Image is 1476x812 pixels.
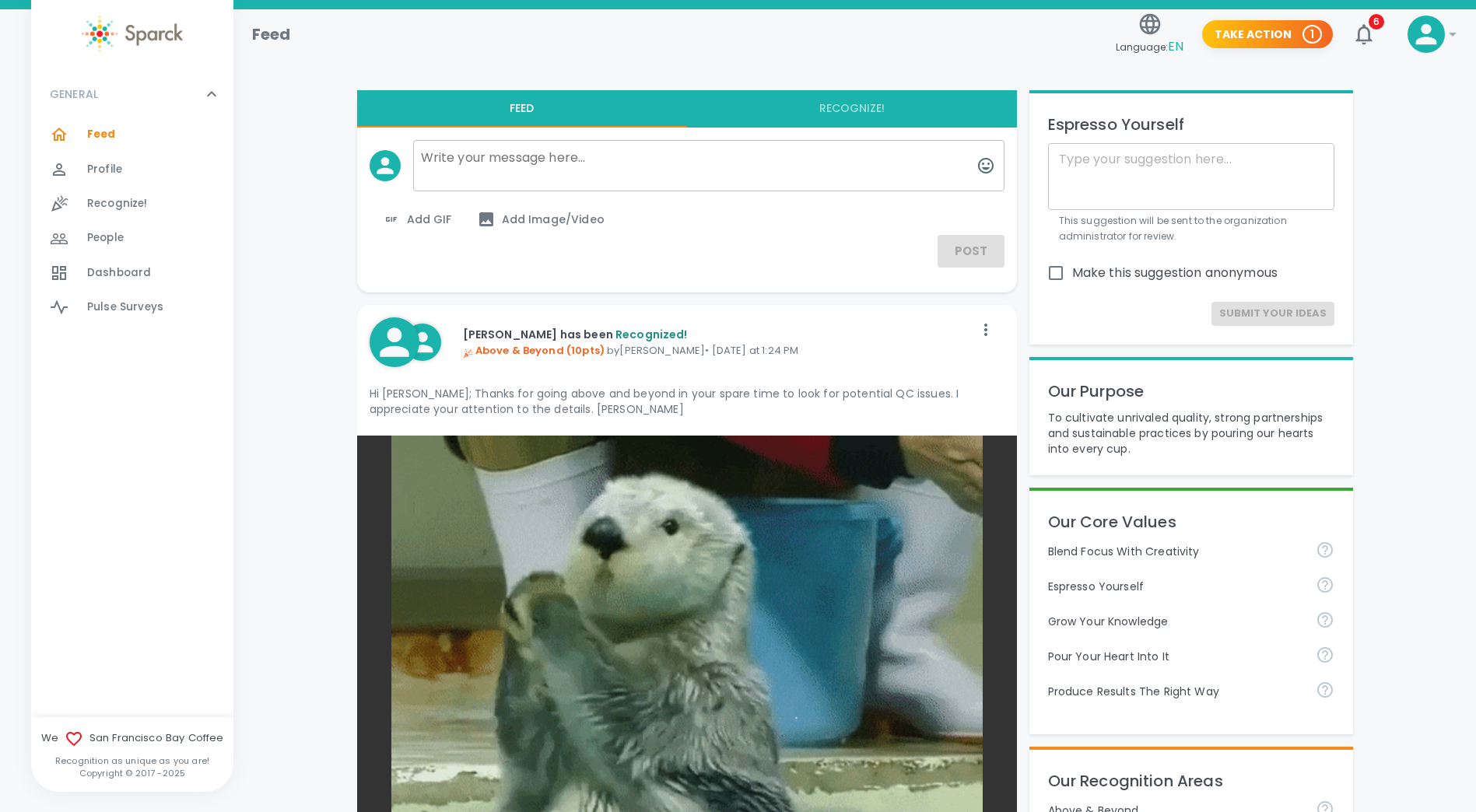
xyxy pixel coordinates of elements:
[31,187,233,221] a: Recognize!
[31,117,233,152] a: Feed
[1072,264,1278,282] span: Make this suggestion anonymous
[357,90,1017,128] div: interaction tabs
[1048,410,1334,457] p: To cultivate unrivaled quality, strong partnerships and sustainable practices by pouring our hear...
[31,16,233,52] a: Sparck logo
[1316,681,1334,699] svg: Find success working together and doing the right thing
[1202,20,1333,49] button: Take Action 1
[1048,684,1303,699] p: Produce Results The Right Way
[1048,544,1303,559] p: Blend Focus With Creativity
[31,754,233,767] p: Recognition as unique as you are!
[87,127,116,142] span: Feed
[87,299,163,315] span: Pulse Surveys
[1369,14,1384,30] span: 6
[1048,768,1334,793] p: Our Recognition Areas
[1316,611,1334,629] svg: Follow your curiosity and learn together
[687,90,1017,128] button: Recognize!
[31,290,233,324] a: Pulse Surveys
[87,196,148,212] span: Recognize!
[463,343,605,358] span: Above & Beyond (10pts)
[477,210,605,229] span: Add Image/Video
[1048,614,1303,629] p: Grow Your Knowledge
[31,117,233,331] div: GENERAL
[31,256,233,290] a: Dashboard
[252,22,291,47] h1: Feed
[1048,649,1303,664] p: Pour Your Heart Into It
[31,767,233,779] p: Copyright © 2017 - 2025
[31,730,233,748] span: We San Francisco Bay Coffee
[82,16,183,52] img: Sparck logo
[1048,112,1334,137] p: Espresso Yourself
[31,71,233,117] div: GENERAL
[357,90,687,128] button: Feed
[463,327,973,342] p: [PERSON_NAME] has been
[31,221,233,255] a: People
[87,230,124,246] span: People
[1345,16,1383,53] button: 6
[370,386,1004,417] p: Hi [PERSON_NAME]; Thanks for going above and beyond in your spare time to look for potential QC i...
[615,327,688,342] span: Recognized!
[50,86,98,102] p: GENERAL
[87,265,151,281] span: Dashboard
[1168,37,1183,55] span: EN
[1316,541,1334,559] svg: Achieve goals today and innovate for tomorrow
[1316,576,1334,594] svg: Share your voice and your ideas
[31,152,233,187] a: Profile
[1048,509,1334,534] p: Our Core Values
[87,162,122,177] span: Profile
[1059,213,1323,244] p: This suggestion will be sent to the organization administrator for review.
[1110,7,1190,62] button: Language:EN
[463,343,973,359] p: by [PERSON_NAME] • [DATE] at 1:24 PM
[1048,379,1334,404] p: Our Purpose
[1316,646,1334,664] svg: Come to work to make a difference in your own way
[382,210,452,229] span: Add GIF
[1310,26,1314,42] p: 1
[1048,579,1303,594] p: Espresso Yourself
[1116,37,1183,58] span: Language:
